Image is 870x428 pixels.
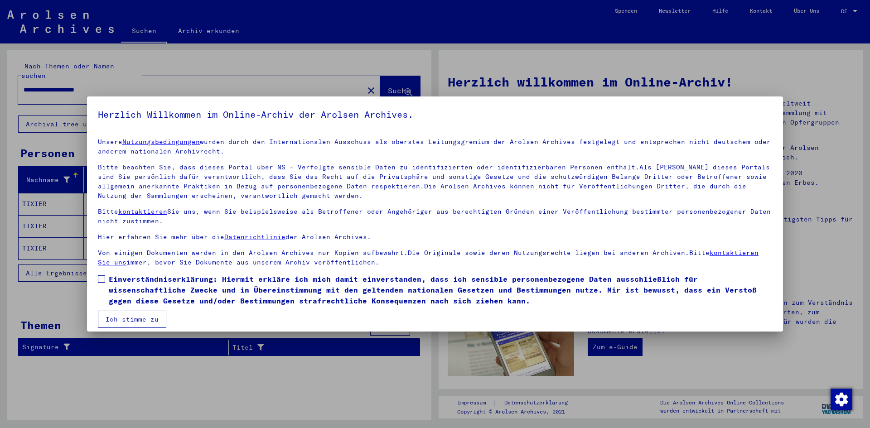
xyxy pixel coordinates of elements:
p: Bitte Sie uns, wenn Sie beispielsweise als Betroffener oder Angehöriger aus berechtigten Gründen ... [98,207,772,226]
p: Bitte beachten Sie, dass dieses Portal über NS - Verfolgte sensible Daten zu identifizierten oder... [98,163,772,201]
a: Nutzungsbedingungen [122,138,200,146]
img: Zustimmung ändern [831,389,852,410]
a: kontaktieren Sie uns [98,249,759,266]
h5: Herzlich Willkommen im Online-Archiv der Arolsen Archives. [98,107,772,122]
a: kontaktieren [118,207,167,216]
a: Datenrichtlinie [224,233,285,241]
button: Ich stimme zu [98,311,166,328]
p: Von einigen Dokumenten werden in den Arolsen Archives nur Kopien aufbewahrt.Die Originale sowie d... [98,248,772,267]
span: Einverständniserklärung: Hiermit erkläre ich mich damit einverstanden, dass ich sensible personen... [109,274,772,306]
p: Unsere wurden durch den Internationalen Ausschuss als oberstes Leitungsgremium der Arolsen Archiv... [98,137,772,156]
div: Zustimmung ändern [830,388,852,410]
p: Hier erfahren Sie mehr über die der Arolsen Archives. [98,232,772,242]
